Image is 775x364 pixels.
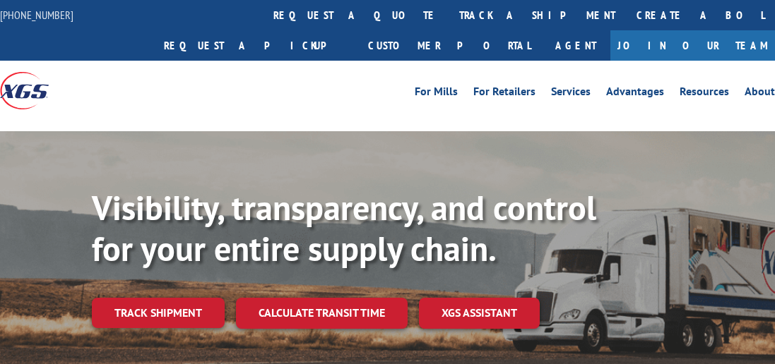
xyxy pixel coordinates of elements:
[92,298,225,327] a: Track shipment
[541,30,610,61] a: Agent
[357,30,541,61] a: Customer Portal
[551,86,591,102] a: Services
[680,86,729,102] a: Resources
[610,30,775,61] a: Join Our Team
[745,86,775,102] a: About
[473,86,536,102] a: For Retailers
[415,86,458,102] a: For Mills
[92,186,596,270] b: Visibility, transparency, and control for your entire supply chain.
[236,298,408,328] a: Calculate transit time
[606,86,664,102] a: Advantages
[153,30,357,61] a: Request a pickup
[419,298,540,328] a: XGS ASSISTANT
